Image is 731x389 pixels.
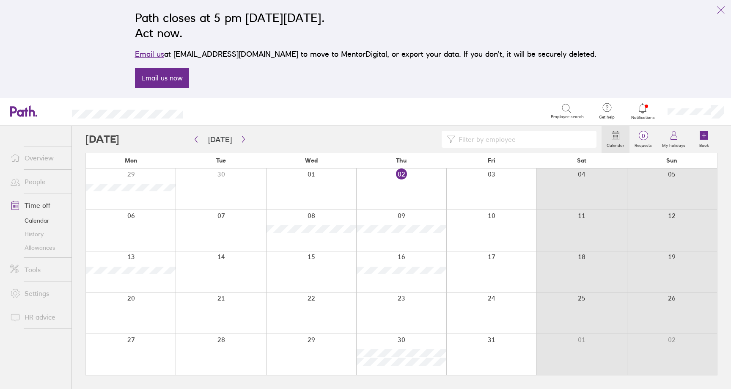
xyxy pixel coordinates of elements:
a: Tools [3,261,71,278]
a: People [3,173,71,190]
label: My holidays [657,141,690,148]
span: Mon [125,157,137,164]
a: Book [690,126,717,153]
input: Filter by employee [455,131,591,147]
span: Thu [396,157,407,164]
span: Notifications [629,115,657,120]
a: Email us [135,50,164,58]
span: Sat [577,157,586,164]
span: Tue [216,157,226,164]
p: at [EMAIL_ADDRESS][DOMAIN_NAME] to move to MentorDigital, or export your data. If you don’t, it w... [135,48,596,60]
span: 0 [629,132,657,139]
span: Fri [488,157,495,164]
a: Calendar [602,126,629,153]
a: Allowances [3,241,71,254]
a: HR advice [3,309,71,326]
a: Email us now [135,68,189,88]
label: Book [694,141,714,148]
button: [DATE] [201,132,239,146]
span: Wed [305,157,318,164]
label: Requests [629,141,657,148]
h2: Path closes at 5 pm [DATE][DATE]. Act now. [135,10,596,41]
span: Employee search [551,114,584,119]
span: Get help [593,115,621,120]
a: Time off [3,197,71,214]
a: Calendar [3,214,71,227]
label: Calendar [602,141,629,148]
span: Sun [666,157,677,164]
a: My holidays [657,126,690,153]
div: Search [206,107,227,115]
a: History [3,227,71,241]
a: Notifications [629,102,657,120]
a: 0Requests [629,126,657,153]
a: Settings [3,285,71,302]
a: Overview [3,149,71,166]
